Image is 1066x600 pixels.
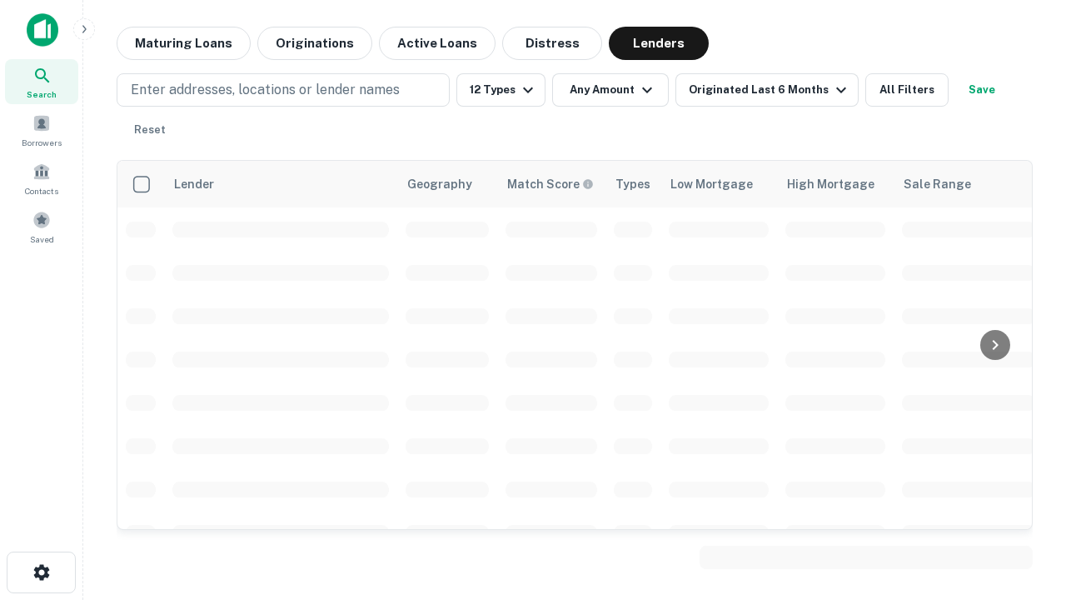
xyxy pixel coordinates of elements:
button: Originations [257,27,372,60]
button: Distress [502,27,602,60]
h6: Match Score [507,175,590,193]
div: Low Mortgage [670,174,753,194]
th: Lender [164,161,397,207]
span: Contacts [25,184,58,197]
button: 12 Types [456,73,545,107]
span: Search [27,87,57,101]
div: Sale Range [904,174,971,194]
button: Any Amount [552,73,669,107]
span: Borrowers [22,136,62,149]
th: Capitalize uses an advanced AI algorithm to match your search with the best lender. The match sco... [497,161,605,207]
th: Low Mortgage [660,161,777,207]
div: Types [615,174,650,194]
button: All Filters [865,73,949,107]
button: Save your search to get updates of matches that match your search criteria. [955,73,1009,107]
a: Borrowers [5,107,78,152]
button: Maturing Loans [117,27,251,60]
a: Contacts [5,156,78,201]
div: Originated Last 6 Months [689,80,851,100]
th: Geography [397,161,497,207]
div: Capitalize uses an advanced AI algorithm to match your search with the best lender. The match sco... [507,175,594,193]
p: Enter addresses, locations or lender names [131,80,400,100]
th: Types [605,161,660,207]
div: Geography [407,174,472,194]
button: Active Loans [379,27,496,60]
th: Sale Range [894,161,1044,207]
img: capitalize-icon.png [27,13,58,47]
th: High Mortgage [777,161,894,207]
a: Search [5,59,78,104]
div: High Mortgage [787,174,874,194]
span: Saved [30,232,54,246]
button: Originated Last 6 Months [675,73,859,107]
button: Lenders [609,27,709,60]
button: Reset [123,113,177,147]
iframe: Chat Widget [983,467,1066,547]
a: Saved [5,204,78,249]
div: Lender [174,174,214,194]
button: Enter addresses, locations or lender names [117,73,450,107]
